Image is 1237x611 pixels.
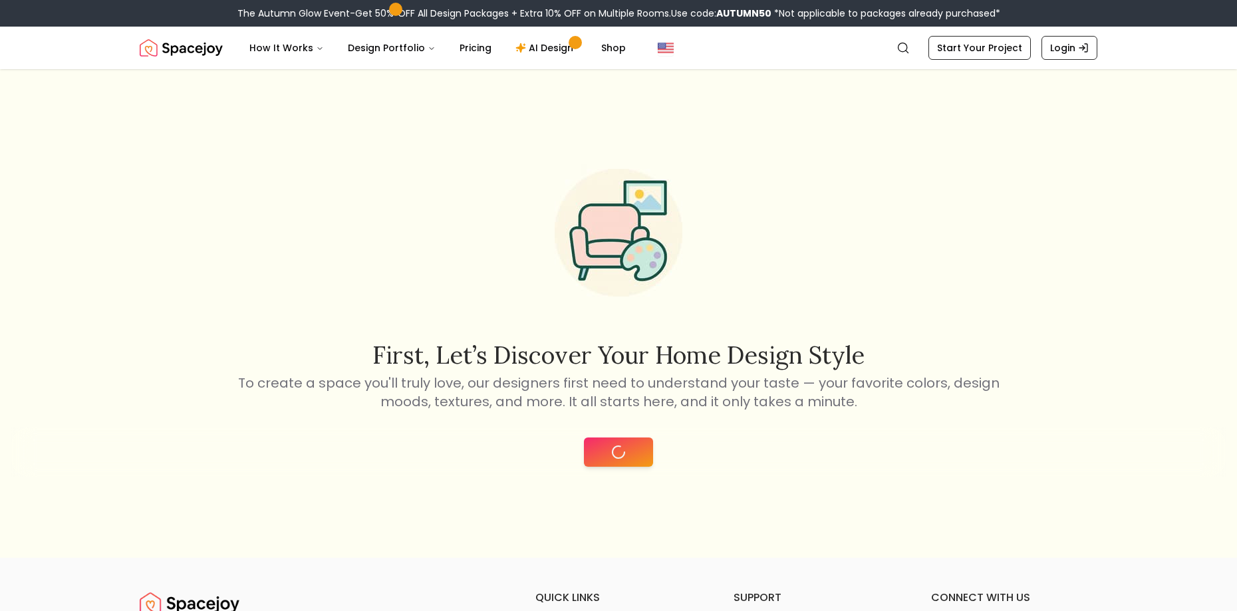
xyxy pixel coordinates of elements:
[535,590,702,606] h6: quick links
[239,35,636,61] nav: Main
[140,35,223,61] img: Spacejoy Logo
[235,374,1002,411] p: To create a space you'll truly love, our designers first need to understand your taste — your fav...
[671,7,771,20] span: Use code:
[337,35,446,61] button: Design Portfolio
[931,590,1097,606] h6: connect with us
[734,590,900,606] h6: support
[449,35,502,61] a: Pricing
[239,35,335,61] button: How It Works
[771,7,1000,20] span: *Not applicable to packages already purchased*
[140,27,1097,69] nav: Global
[658,40,674,56] img: United States
[1041,36,1097,60] a: Login
[235,342,1002,368] h2: First, let’s discover your home design style
[533,148,704,318] img: Start Style Quiz Illustration
[140,35,223,61] a: Spacejoy
[928,36,1031,60] a: Start Your Project
[716,7,771,20] b: AUTUMN50
[237,7,1000,20] div: The Autumn Glow Event-Get 50% OFF All Design Packages + Extra 10% OFF on Multiple Rooms.
[591,35,636,61] a: Shop
[505,35,588,61] a: AI Design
